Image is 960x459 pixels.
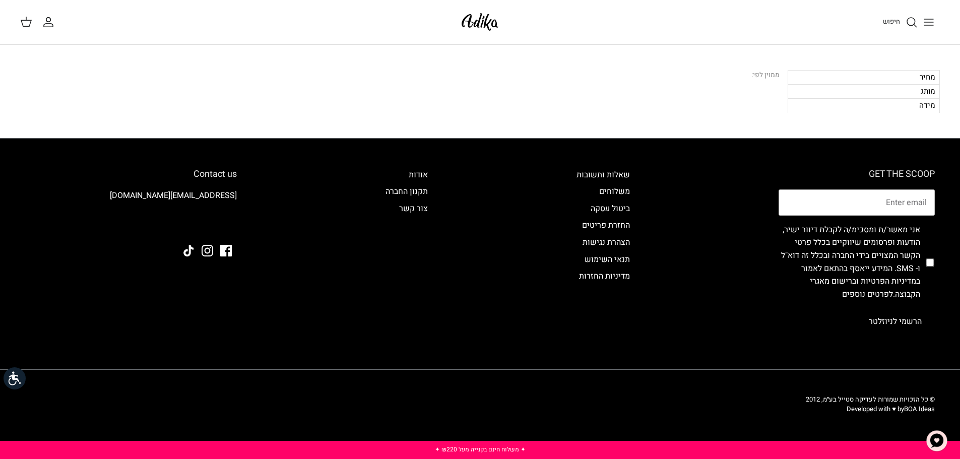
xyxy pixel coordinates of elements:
[209,218,237,231] img: Adika IL
[918,11,940,33] button: Toggle menu
[856,309,935,334] button: הרשמי לניוזלטר
[585,253,630,266] a: תנאי השימוש
[883,16,918,28] a: חיפוש
[599,185,630,198] a: משלוחים
[399,203,428,215] a: צור קשר
[566,169,640,335] div: Secondary navigation
[42,16,58,28] a: החשבון שלי
[386,185,428,198] a: תקנון החברה
[583,236,630,248] a: הצהרת נגישות
[788,70,940,84] div: מחיר
[842,288,893,300] a: לפרטים נוספים
[591,203,630,215] a: ביטול עסקה
[779,169,935,180] h6: GET THE SCOOP
[904,404,935,414] a: BOA Ideas
[579,270,630,282] a: מדיניות החזרות
[110,189,237,202] a: [EMAIL_ADDRESS][DOMAIN_NAME]
[183,245,195,256] a: Tiktok
[375,169,438,335] div: Secondary navigation
[751,70,780,81] div: ממוין לפי:
[779,189,935,216] input: Email
[220,245,232,256] a: Facebook
[806,405,935,414] p: Developed with ♥ by
[806,395,935,404] span: © כל הזכויות שמורות לעדיקה סטייל בע״מ, 2012
[779,224,920,301] label: אני מאשר/ת ומסכימ/ה לקבלת דיוור ישיר, הודעות ופרסומים שיווקיים בכלל פרטי הקשר המצויים בידי החברה ...
[883,17,900,26] span: חיפוש
[577,169,630,181] a: שאלות ותשובות
[582,219,630,231] a: החזרת פריטים
[25,169,237,180] h6: Contact us
[409,169,428,181] a: אודות
[459,10,501,34] img: Adika IL
[922,426,952,456] button: צ'אט
[788,84,940,98] div: מותג
[202,245,213,256] a: Instagram
[788,98,940,112] div: מידה
[435,445,526,454] a: ✦ משלוח חינם בקנייה מעל ₪220 ✦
